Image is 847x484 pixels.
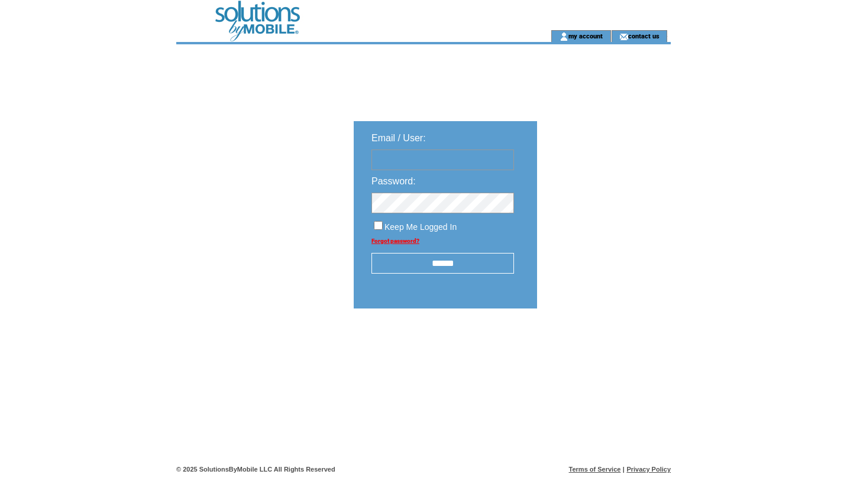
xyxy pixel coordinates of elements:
a: Privacy Policy [626,466,671,473]
span: | [623,466,625,473]
img: contact_us_icon.gif [619,32,628,41]
span: Keep Me Logged In [384,222,457,232]
a: contact us [628,32,660,40]
img: account_icon.gif [560,32,568,41]
span: © 2025 SolutionsByMobile LLC All Rights Reserved [176,466,335,473]
a: Forgot password? [371,238,419,244]
a: Terms of Service [569,466,621,473]
span: Password: [371,176,416,186]
img: transparent.png [571,338,631,353]
span: Email / User: [371,133,426,143]
a: my account [568,32,603,40]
